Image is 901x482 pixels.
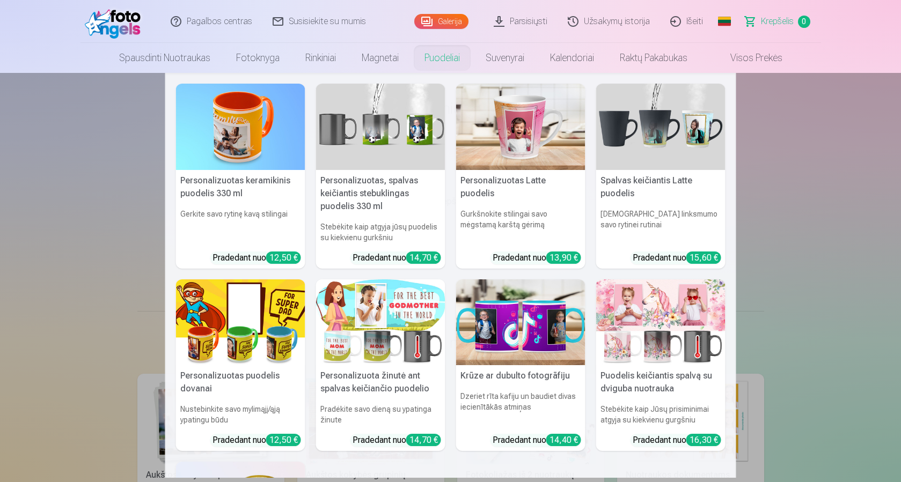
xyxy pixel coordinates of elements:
[316,279,445,451] a: Personalizuota žinutė ant spalvas keičiančio puodelioPersonalizuota žinutė ant spalvas keičiančio...
[223,43,292,73] a: Fotoknyga
[353,251,441,264] div: Pradedant nuo
[406,434,441,446] div: 14,70 €
[266,434,301,446] div: 12,50 €
[596,399,726,429] h6: Stebėkite kaip Jūsų prisiminimai atgyja su kiekvienu gurgšniu
[700,43,795,73] a: Visos prekės
[493,251,581,264] div: Pradedant nuo
[176,279,305,451] a: Personalizuotas puodelis dovanaiPersonalizuotas puodelis dovanaiNustebinkite savo mylimąjį/ąją yp...
[456,170,585,204] h5: Personalizuotas Latte puodelis
[546,251,581,264] div: 13,90 €
[596,170,726,204] h5: Spalvas keičiantis Latte puodelis
[412,43,473,73] a: Puodeliai
[596,279,726,451] a: Puodelis keičiantis spalvą su dviguba nuotraukaPuodelis keičiantis spalvą su dviguba nuotraukaSte...
[686,434,721,446] div: 16,30 €
[316,84,445,269] a: Personalizuotas, spalvas keičiantis stebuklingas puodelis 330 mlPersonalizuotas, spalvas keičiant...
[546,434,581,446] div: 14,40 €
[414,14,468,29] a: Galerija
[85,4,146,39] img: /fa2
[456,204,585,247] h6: Gurkšnokite stilingai savo mėgstamą karštą gėrimą
[213,434,301,447] div: Pradedant nuo
[349,43,412,73] a: Magnetai
[456,84,585,170] img: Personalizuotas Latte puodelis
[596,204,726,247] h6: [DEMOGRAPHIC_DATA] linksmumo savo rytinei rutinai
[633,434,721,447] div: Pradedant nuo
[686,251,721,264] div: 15,60 €
[316,170,445,217] h5: Personalizuotas, spalvas keičiantis stebuklingas puodelis 330 ml
[798,16,810,28] span: 0
[316,279,445,366] img: Personalizuota žinutė ant spalvas keičiančio puodelio
[106,43,223,73] a: Spausdinti nuotraukas
[292,43,349,73] a: Rinkiniai
[316,365,445,399] h5: Personalizuota žinutė ant spalvas keičiančio puodelio
[456,279,585,366] img: Krūze ar dubulto fotogrāfiju
[596,84,726,170] img: Spalvas keičiantis Latte puodelis
[761,15,794,28] span: Krepšelis
[537,43,607,73] a: Kalendoriai
[493,434,581,447] div: Pradedant nuo
[473,43,537,73] a: Suvenyrai
[266,251,301,264] div: 12,50 €
[176,399,305,429] h6: Nustebinkite savo mylimąjį/ąją ypatingu būdu
[633,251,721,264] div: Pradedant nuo
[316,84,445,170] img: Personalizuotas, spalvas keičiantis stebuklingas puodelis 330 ml
[353,434,441,447] div: Pradedant nuo
[213,251,301,264] div: Pradedant nuo
[406,251,441,264] div: 14,70 €
[456,365,585,387] h5: Krūze ar dubulto fotogrāfiju
[316,399,445,429] h6: Pradėkite savo dieną su ypatinga žinute
[607,43,700,73] a: Raktų pakabukas
[456,84,585,269] a: Personalizuotas Latte puodelisPersonalizuotas Latte puodelisGurkšnokite stilingai savo mėgstamą k...
[596,84,726,269] a: Spalvas keičiantis Latte puodelisSpalvas keičiantis Latte puodelis[DEMOGRAPHIC_DATA] linksmumo sa...
[176,170,305,204] h5: Personalizuotas keramikinis puodelis 330 ml
[176,279,305,366] img: Personalizuotas puodelis dovanai
[456,387,585,429] h6: Dzeriet rīta kafiju un baudiet divas iecienītākās atmiņas
[456,279,585,451] a: Krūze ar dubulto fotogrāfijuKrūze ar dubulto fotogrāfijuDzeriet rīta kafiju un baudiet divas ieci...
[596,365,726,399] h5: Puodelis keičiantis spalvą su dviguba nuotrauka
[596,279,726,366] img: Puodelis keičiantis spalvą su dviguba nuotrauka
[176,365,305,399] h5: Personalizuotas puodelis dovanai
[176,84,305,170] img: Personalizuotas keramikinis puodelis 330 ml
[176,204,305,247] h6: Gerkite savo rytinę kavą stilingai
[316,217,445,247] h6: Stebėkite kaip atgyja jūsų puodelis su kiekvienu gurkšniu
[176,84,305,269] a: Personalizuotas keramikinis puodelis 330 ml Personalizuotas keramikinis puodelis 330 mlGerkite sa...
